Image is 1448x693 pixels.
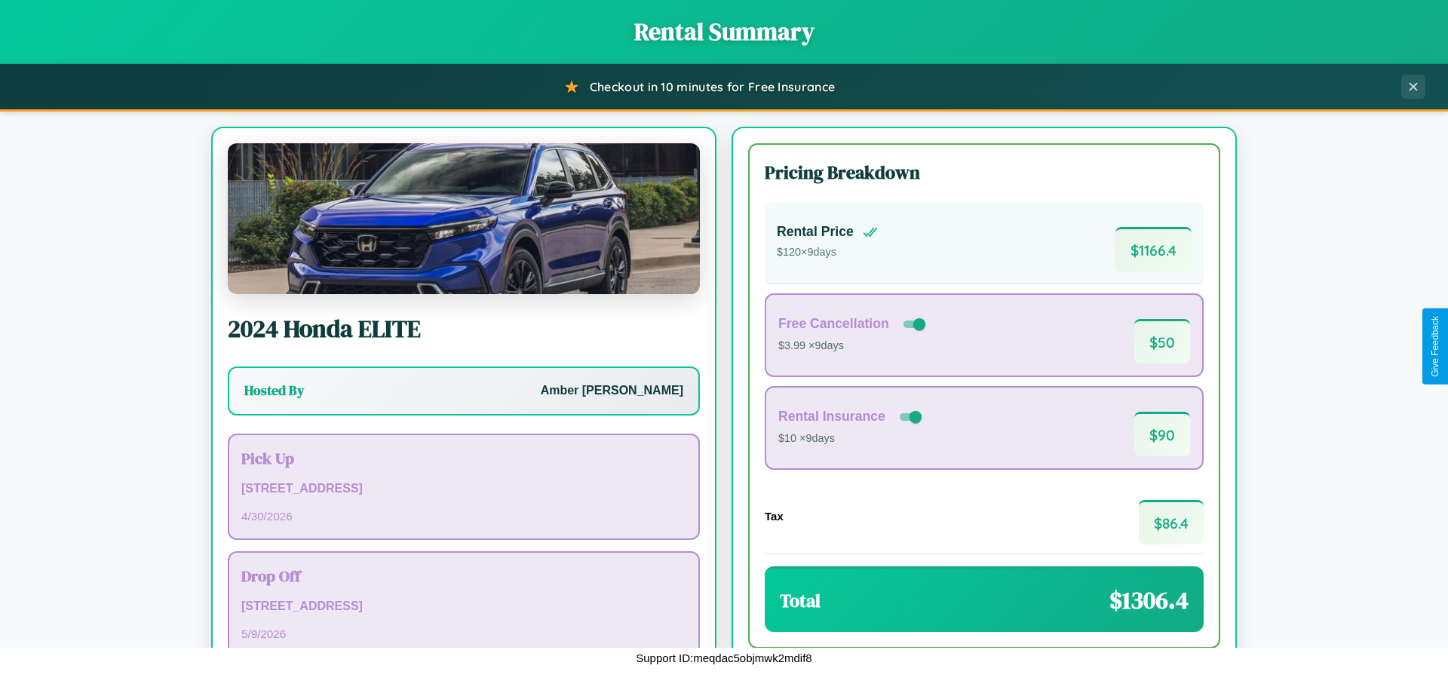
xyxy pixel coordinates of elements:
[228,143,700,294] img: Honda ELITE
[1139,500,1204,544] span: $ 86.4
[778,429,925,449] p: $10 × 9 days
[765,510,784,523] h4: Tax
[241,506,686,526] p: 4 / 30 / 2026
[777,224,854,240] h4: Rental Price
[241,565,686,587] h3: Drop Off
[1134,319,1190,363] span: $ 50
[15,15,1433,48] h1: Rental Summary
[636,648,811,668] p: Support ID: meqdac5objmwk2mdif8
[244,382,304,400] h3: Hosted By
[1109,584,1189,617] span: $ 1306.4
[1134,412,1190,456] span: $ 90
[541,380,683,402] p: Amber [PERSON_NAME]
[778,336,928,356] p: $3.99 × 9 days
[777,243,878,262] p: $ 120 × 9 days
[241,624,686,644] p: 5 / 9 / 2026
[241,596,686,618] p: [STREET_ADDRESS]
[1115,227,1192,271] span: $ 1166.4
[590,79,835,94] span: Checkout in 10 minutes for Free Insurance
[241,447,686,469] h3: Pick Up
[228,312,700,345] h2: 2024 Honda ELITE
[778,316,889,332] h4: Free Cancellation
[1430,316,1440,377] div: Give Feedback
[765,160,1204,185] h3: Pricing Breakdown
[241,478,686,500] p: [STREET_ADDRESS]
[780,588,821,613] h3: Total
[778,409,885,425] h4: Rental Insurance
